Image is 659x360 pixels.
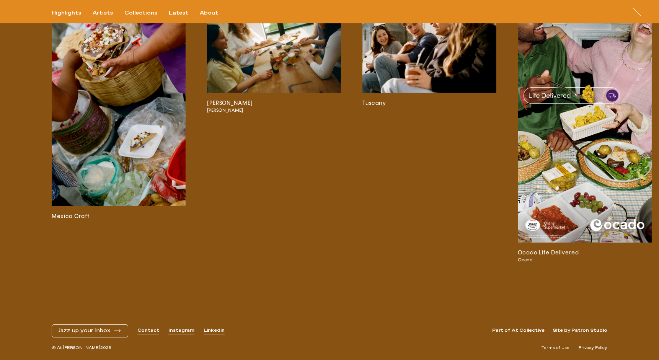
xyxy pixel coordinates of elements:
a: Terms of Use [542,345,569,351]
div: Artists [93,10,113,16]
a: Site by Patron Studio [553,327,607,334]
h3: [PERSON_NAME] [207,99,341,108]
span: Jazz up your Inbox [58,327,110,334]
a: Mexico Craft [52,4,186,262]
button: Collections [124,10,169,16]
button: Latest [169,10,200,16]
span: Ocado [518,257,639,263]
a: Tuscany [362,4,496,262]
a: Instagram [168,327,194,334]
a: [PERSON_NAME][PERSON_NAME] [207,4,341,262]
a: Privacy Policy [579,345,607,351]
button: Jazz up your Inbox [58,327,122,334]
a: Ocado Life DeliveredOcado [518,4,652,262]
a: Part of At Collective [492,327,545,334]
button: Highlights [52,10,93,16]
div: Highlights [52,10,81,16]
h3: Mexico Craft [52,212,186,221]
h3: Ocado Life Delivered [518,249,652,257]
span: © At [PERSON_NAME] 2025 [52,345,111,351]
div: Latest [169,10,188,16]
a: Contact [137,327,159,334]
a: Linkedin [204,327,225,334]
button: Artists [93,10,124,16]
div: About [200,10,218,16]
button: About [200,10,230,16]
div: Collections [124,10,157,16]
span: [PERSON_NAME] [207,108,328,113]
h3: Tuscany [362,99,496,108]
